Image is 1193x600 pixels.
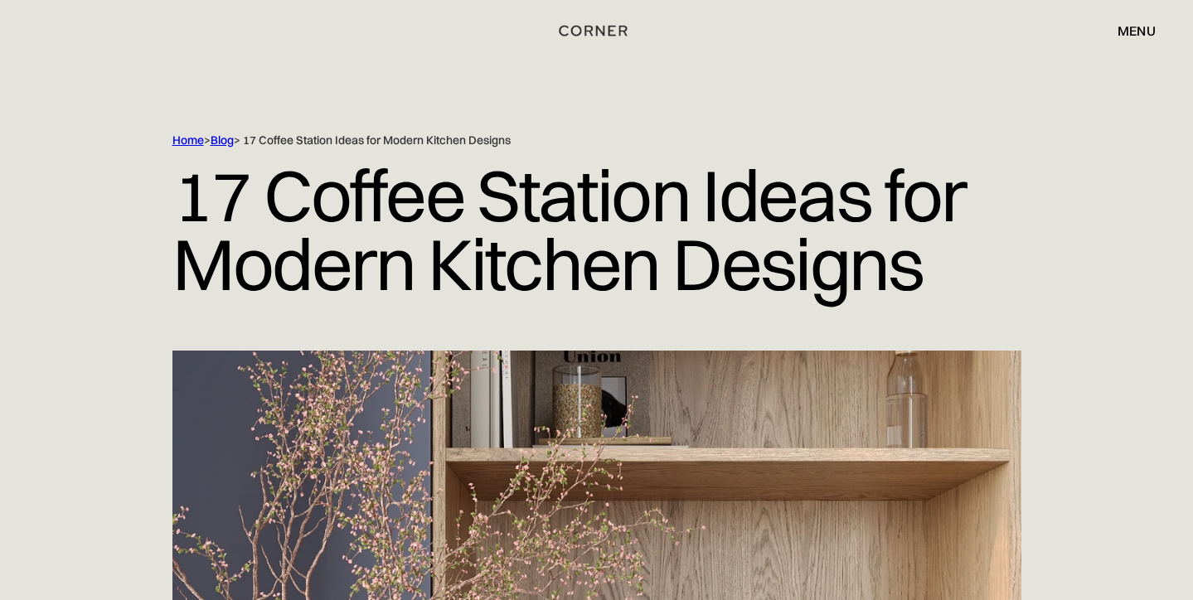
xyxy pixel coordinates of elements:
a: home [551,20,642,41]
div: menu [1118,24,1156,37]
div: menu [1101,17,1156,45]
a: Blog [211,133,234,148]
h1: 17 Coffee Station Ideas for Modern Kitchen Designs [172,148,1021,311]
div: > > 17 Coffee Station Ideas for Modern Kitchen Designs [172,133,952,148]
a: Home [172,133,204,148]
